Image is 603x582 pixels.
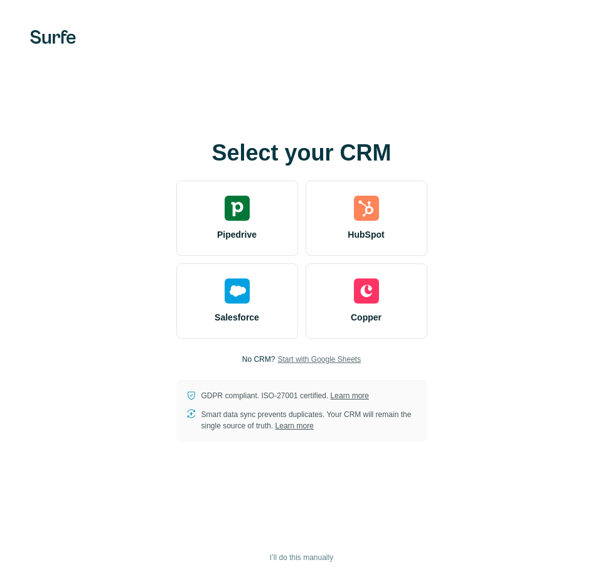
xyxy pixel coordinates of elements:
img: salesforce's logo [225,278,250,304]
button: I’ll do this manually [261,548,342,567]
img: hubspot's logo [354,196,379,221]
button: Start with Google Sheets [277,354,361,365]
a: Learn more [275,421,314,430]
img: Surfe's logo [30,30,76,44]
span: Copper [351,311,382,324]
img: copper's logo [354,278,379,304]
span: I’ll do this manually [270,552,333,563]
span: Salesforce [215,311,259,324]
p: Smart data sync prevents duplicates. Your CRM will remain the single source of truth. [201,409,417,431]
p: No CRM? [242,354,275,365]
img: pipedrive's logo [225,196,250,221]
h1: Select your CRM [176,140,427,166]
a: Learn more [331,391,369,400]
span: HubSpot [348,228,384,241]
p: GDPR compliant. ISO-27001 certified. [201,390,369,401]
span: Pipedrive [217,228,257,241]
